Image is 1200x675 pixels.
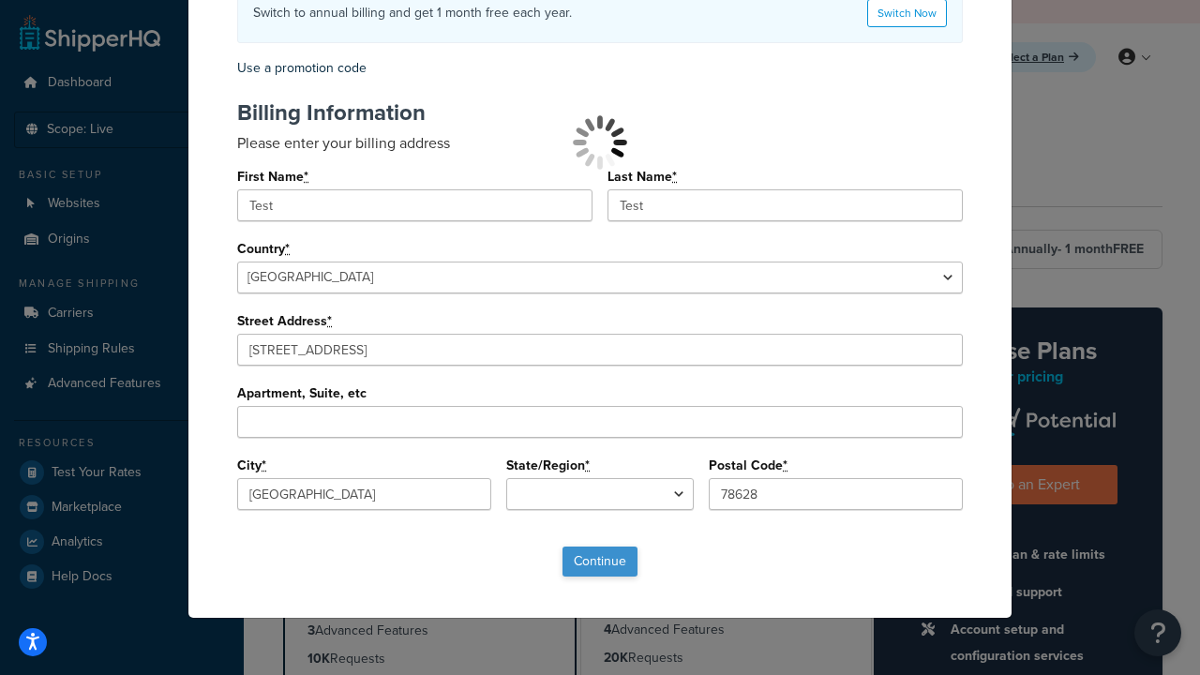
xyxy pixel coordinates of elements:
abbr: required [262,456,266,475]
label: State/Region [506,458,591,473]
h2: Billing Information [237,100,963,125]
p: Please enter your billing address [237,132,963,154]
label: Last Name [607,170,678,185]
label: First Name [237,170,309,185]
label: Country [237,242,291,257]
input: Enter a location [237,334,963,366]
input: Continue [562,547,637,577]
abbr: required [304,167,308,187]
label: Street Address [237,314,333,329]
a: Use a promotion code [237,58,367,78]
abbr: required [783,456,787,475]
label: Postal Code [709,458,788,473]
h4: Switch to annual billing and get 1 month free each year. [253,3,572,22]
abbr: required [672,167,677,187]
abbr: required [285,239,290,259]
label: City [237,458,267,473]
abbr: required [585,456,590,475]
label: Apartment, Suite, etc [237,386,367,400]
abbr: required [327,311,332,331]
